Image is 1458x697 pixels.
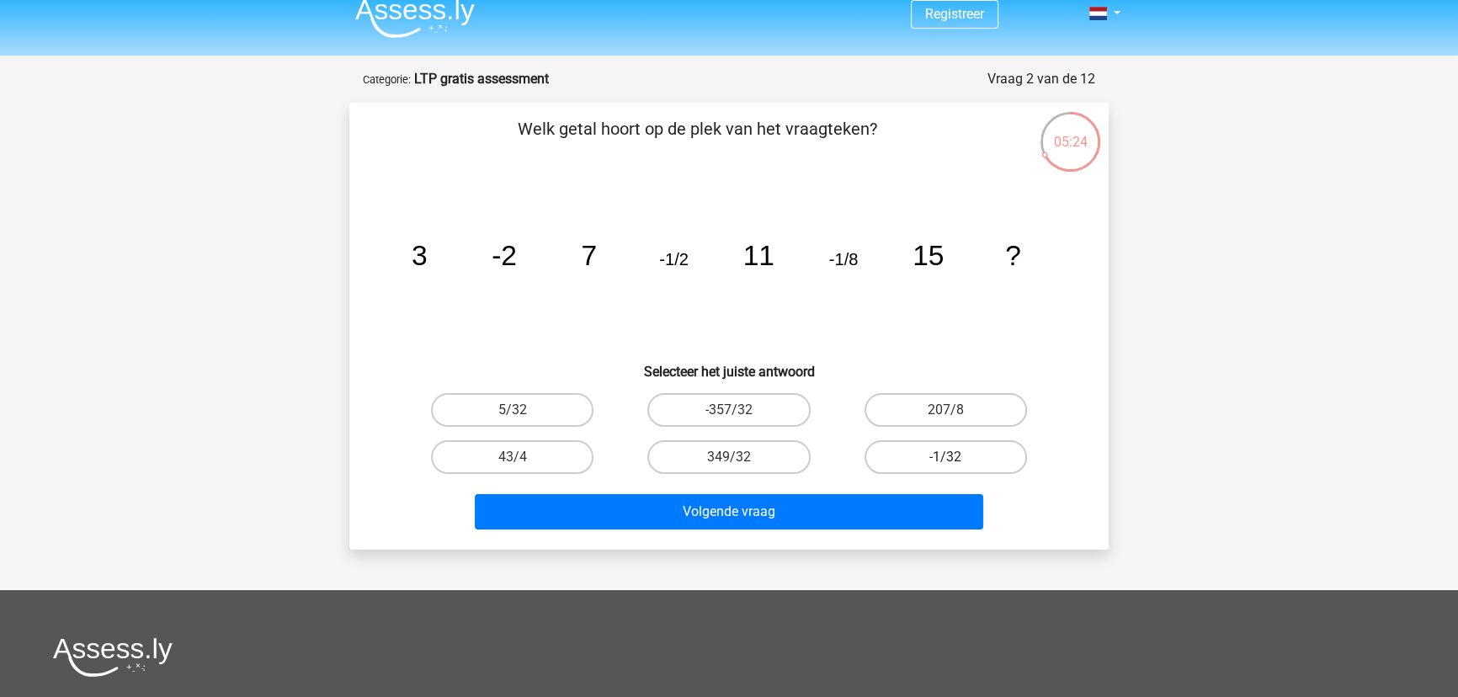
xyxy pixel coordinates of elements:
label: 349/32 [647,440,810,474]
tspan: -1/8 [829,250,859,269]
div: 05:24 [1039,110,1102,152]
tspan: 3 [412,240,428,271]
button: Volgende vraag [475,494,984,529]
p: Welk getal hoort op de plek van het vraagteken? [376,116,1019,167]
tspan: -2 [492,240,517,271]
a: Registreer [925,6,984,22]
label: 5/32 [431,393,593,427]
tspan: ? [1005,240,1021,271]
label: 43/4 [431,440,593,474]
h6: Selecteer het juiste antwoord [376,350,1082,380]
tspan: -1/2 [659,250,689,269]
tspan: 7 [581,240,597,271]
tspan: 11 [743,240,774,271]
tspan: 15 [913,240,944,271]
label: -1/32 [865,440,1027,474]
div: Vraag 2 van de 12 [987,69,1095,89]
label: -357/32 [647,393,810,427]
strong: LTP gratis assessment [414,71,549,87]
img: Assessly logo [53,637,173,677]
label: 207/8 [865,393,1027,427]
small: Categorie: [363,73,411,86]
